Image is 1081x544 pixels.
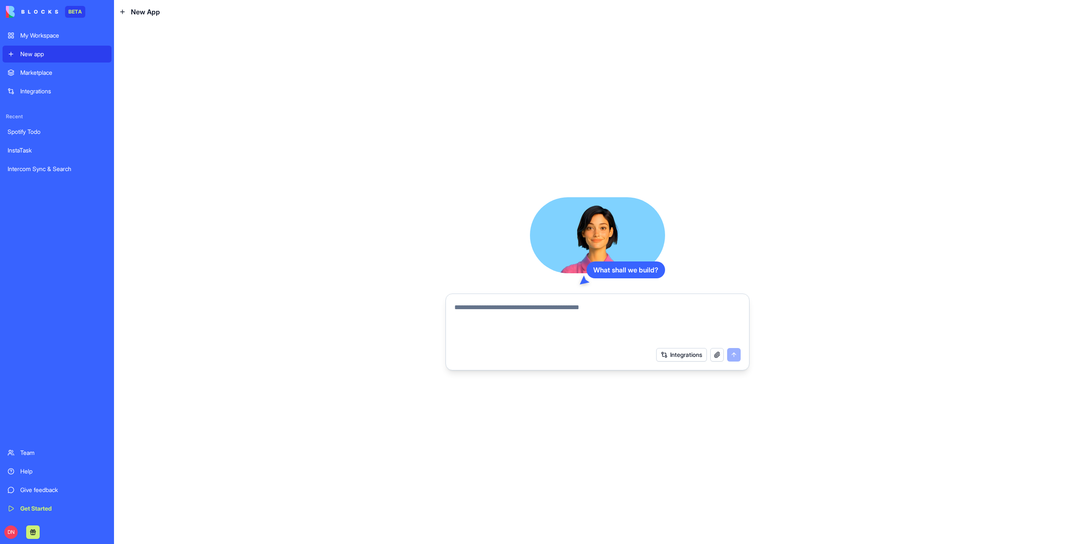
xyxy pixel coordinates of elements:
div: BETA [65,6,85,18]
div: My Workspace [20,31,106,40]
a: Help [3,463,111,480]
div: Integrations [20,87,106,95]
div: Help [20,467,106,476]
a: My Workspace [3,27,111,44]
div: Team [20,449,106,457]
div: Intercom Sync & Search [8,165,106,173]
div: Give feedback [20,486,106,494]
div: InstaTask [8,146,106,155]
a: InstaTask [3,142,111,159]
div: Get Started [20,504,106,513]
a: Spotify Todo [3,123,111,140]
a: Integrations [3,83,111,100]
div: New app [20,50,106,58]
a: New app [3,46,111,63]
a: Marketplace [3,64,111,81]
div: Spotify Todo [8,128,106,136]
a: BETA [6,6,85,18]
button: Integrations [656,348,707,362]
div: Marketplace [20,68,106,77]
span: DN [4,525,18,539]
a: Get Started [3,500,111,517]
a: Give feedback [3,481,111,498]
span: New App [131,7,160,17]
a: Intercom Sync & Search [3,160,111,177]
img: logo [6,6,58,18]
span: Recent [3,113,111,120]
a: Team [3,444,111,461]
div: What shall we build? [587,261,665,278]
